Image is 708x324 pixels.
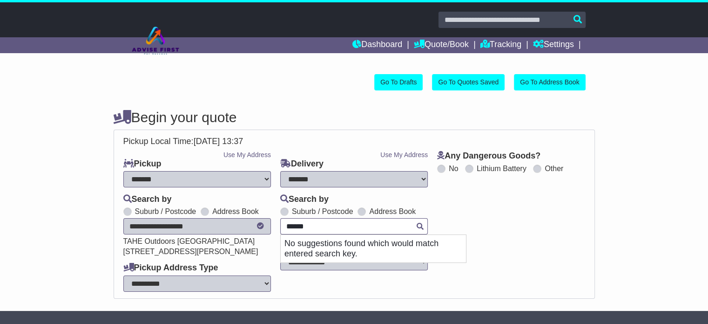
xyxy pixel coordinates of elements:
span: [DATE] 13:37 [194,137,243,146]
label: Search by [123,194,172,205]
a: Use My Address [223,151,271,159]
label: Suburb / Postcode [135,207,196,216]
label: Pickup Address Type [123,263,218,273]
label: Address Book [212,207,259,216]
label: Lithium Battery [477,164,526,173]
a: Quote/Book [414,37,469,53]
label: Any Dangerous Goods? [437,151,540,161]
a: Go To Quotes Saved [432,74,505,90]
a: Go To Drafts [374,74,423,90]
label: Pickup [123,159,162,169]
label: No [449,164,458,173]
a: Dashboard [352,37,402,53]
label: Delivery [280,159,324,169]
a: Use My Address [380,151,428,159]
a: Go To Address Book [514,74,585,90]
label: Suburb / Postcode [292,207,353,216]
label: Address Book [369,207,416,216]
h4: Begin your quote [114,110,595,125]
label: Search by [280,194,329,205]
span: TAHE Outdoors [GEOGRAPHIC_DATA] [123,237,255,245]
p: No suggestions found which would match entered search key. [281,235,466,262]
span: [STREET_ADDRESS][PERSON_NAME] [123,248,258,255]
div: Pickup Local Time: [119,137,590,147]
a: Tracking [480,37,521,53]
label: Other [545,164,563,173]
a: Settings [533,37,574,53]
